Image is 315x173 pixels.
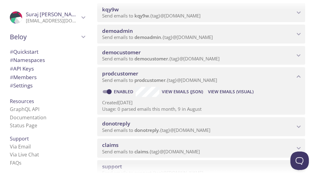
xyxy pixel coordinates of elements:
[97,139,305,158] div: claims namespace
[10,151,39,158] a: Via Live Chat
[102,49,141,56] span: democustomer
[10,82,13,89] span: #
[19,160,22,166] span: s
[102,148,200,155] span: Send emails to . {tag} @[DOMAIN_NAME]
[205,87,256,97] button: View Emails (Visual)
[10,160,22,166] a: FAQ
[102,99,300,106] p: Created [DATE]
[97,25,305,44] div: demoadmin namespace
[5,29,90,45] div: Beloy
[97,117,305,136] div: donotreply namespace
[162,88,203,95] span: View Emails (JSON)
[5,48,90,56] div: Quickstart
[5,73,90,82] div: Members
[10,65,34,72] span: API Keys
[134,148,148,155] span: claims
[10,56,45,63] span: Namespaces
[102,106,300,112] p: Usage: 0 parsed emails this month, 9 in August
[5,7,90,28] div: Suraj Kumar
[134,56,168,62] span: democustomer
[102,13,201,19] span: Send emails to . {tag} @[DOMAIN_NAME]
[97,46,305,65] div: democustomer namespace
[10,98,34,105] span: Resources
[10,48,38,55] span: Quickstart
[102,27,133,34] span: demoadmin
[97,67,305,86] div: prodcustomer namespace
[134,127,159,133] span: donotreply
[290,152,309,170] iframe: Help Scout Beacon - Open
[10,82,33,89] span: Settings
[10,106,39,113] a: GraphQL API
[102,141,118,148] span: claims
[10,65,13,72] span: #
[10,135,29,142] span: Support
[102,34,213,40] span: Send emails to . {tag} @[DOMAIN_NAME]
[5,81,90,90] div: Team Settings
[102,70,138,77] span: prodcustomer
[97,3,305,22] div: kqy9w namespace
[102,56,220,62] span: Send emails to . {tag} @[DOMAIN_NAME]
[10,33,79,41] span: Beloy
[159,87,205,97] button: View Emails (JSON)
[5,56,90,64] div: Namespaces
[26,11,81,18] span: Suraj [PERSON_NAME]
[134,34,161,40] span: demoadmin
[10,74,37,81] span: Members
[134,77,165,83] span: prodcustomer
[113,89,136,94] a: Enabled
[208,88,253,95] span: View Emails (Visual)
[10,114,46,121] a: Documentation
[10,143,31,150] a: Via Email
[10,74,13,81] span: #
[10,122,37,129] a: Status Page
[10,48,13,55] span: #
[10,56,13,63] span: #
[26,18,79,24] p: [EMAIL_ADDRESS][DOMAIN_NAME]
[102,120,130,127] span: donotreply
[134,13,149,19] span: kqy9w
[102,77,217,83] span: Send emails to . {tag} @[DOMAIN_NAME]
[5,64,90,73] div: API Keys
[102,127,210,133] span: Send emails to . {tag} @[DOMAIN_NAME]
